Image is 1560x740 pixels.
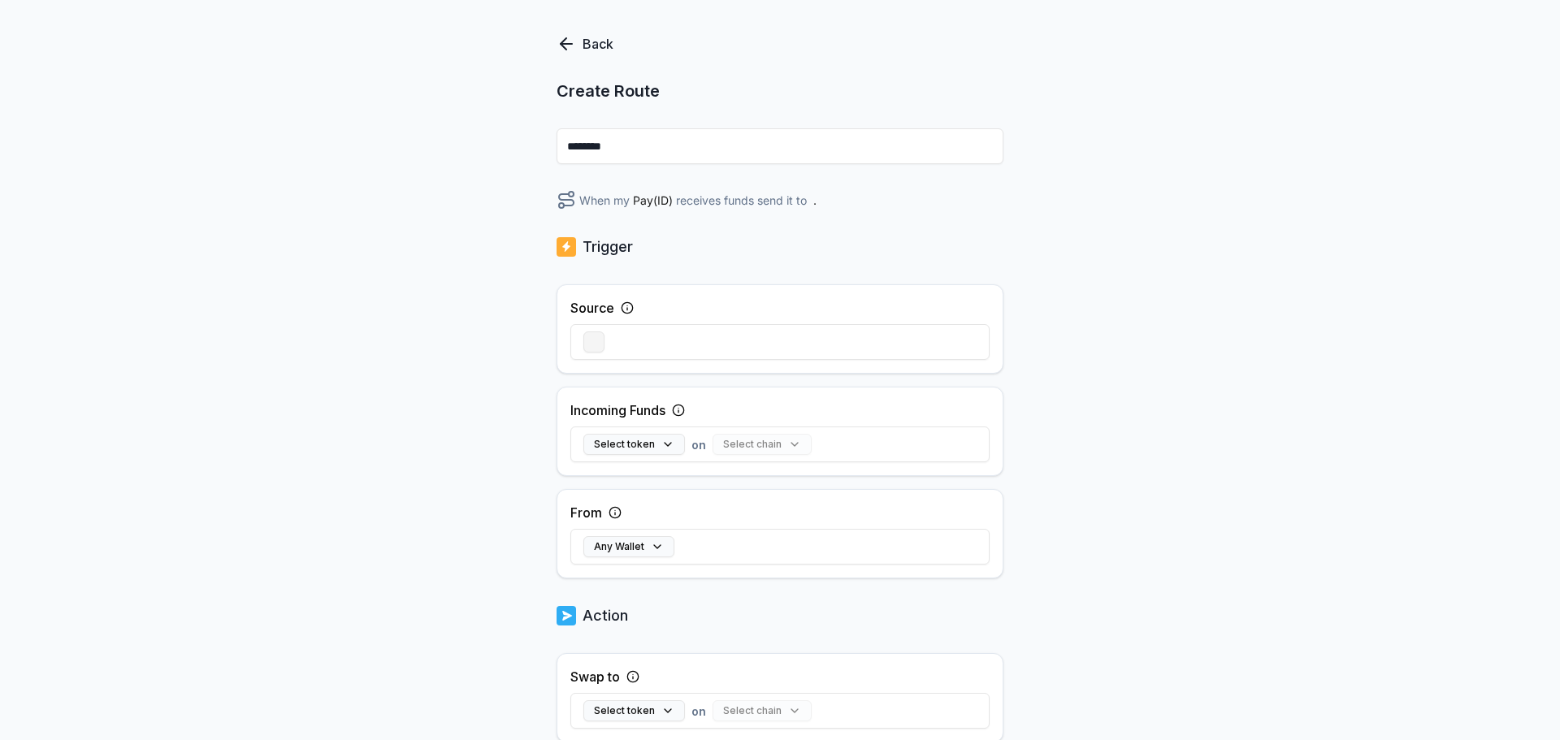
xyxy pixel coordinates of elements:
[583,700,685,721] button: Select token
[813,192,817,209] span: .
[691,436,706,453] span: on
[570,667,620,686] label: Swap to
[583,604,628,627] p: Action
[557,190,1003,210] div: When my receives funds send it to
[570,400,665,420] label: Incoming Funds
[570,298,614,318] label: Source
[691,703,706,720] span: on
[583,34,613,54] p: Back
[557,604,576,627] img: logo
[583,536,674,557] button: Any Wallet
[557,236,576,258] img: logo
[557,80,1003,102] p: Create Route
[583,434,685,455] button: Select token
[633,192,673,209] span: Pay(ID)
[583,236,633,258] p: Trigger
[570,503,602,522] label: From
